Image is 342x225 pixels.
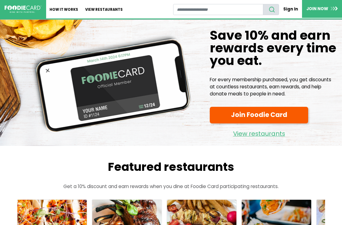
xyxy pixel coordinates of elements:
[210,29,337,67] h1: Save 10% and earn rewards every time you eat.
[263,4,279,15] button: search
[210,76,337,97] p: For every membership purchased, you get discounts at countless restaurants, earn rewards, and hel...
[279,4,302,14] a: Sign In
[5,6,42,13] img: FoodieCard; Eat, Drink, Save, Donate
[5,160,337,174] h2: Featured restaurants
[173,4,264,15] input: restaurant search
[5,183,337,190] p: Get a 10% discount and earn rewards when you dine at Foodie Card participating restaurants.
[210,126,308,139] a: View restaurants
[210,107,308,123] a: Join Foodie Card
